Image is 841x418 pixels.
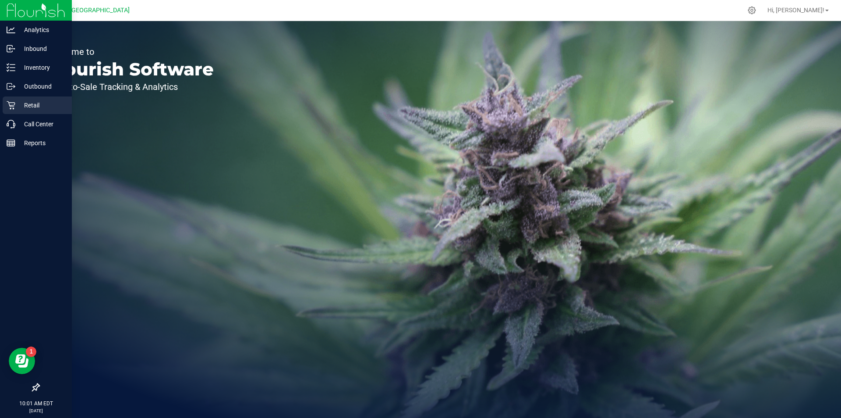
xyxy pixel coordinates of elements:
[15,100,68,111] p: Retail
[7,25,15,34] inline-svg: Analytics
[767,7,824,14] span: Hi, [PERSON_NAME]!
[49,7,130,14] span: PSW.5-[GEOGRAPHIC_DATA]
[15,138,68,148] p: Reports
[26,347,36,357] iframe: Resource center unread badge
[4,407,68,414] p: [DATE]
[9,348,35,374] iframe: Resource center
[7,82,15,91] inline-svg: Outbound
[15,81,68,92] p: Outbound
[7,63,15,72] inline-svg: Inventory
[15,43,68,54] p: Inbound
[15,62,68,73] p: Inventory
[47,61,214,78] p: Flourish Software
[7,101,15,110] inline-svg: Retail
[4,400,68,407] p: 10:01 AM EDT
[7,44,15,53] inline-svg: Inbound
[15,119,68,129] p: Call Center
[15,25,68,35] p: Analytics
[7,120,15,129] inline-svg: Call Center
[47,82,214,91] p: Seed-to-Sale Tracking & Analytics
[7,139,15,147] inline-svg: Reports
[47,47,214,56] p: Welcome to
[746,6,757,14] div: Manage settings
